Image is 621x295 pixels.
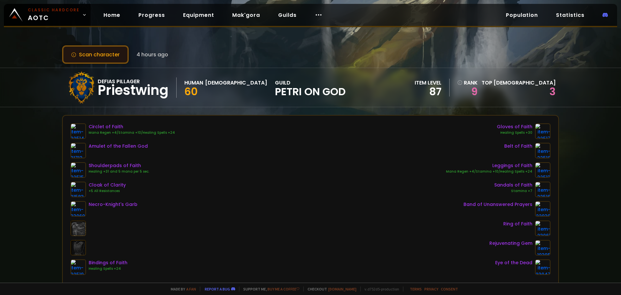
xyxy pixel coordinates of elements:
[273,8,302,22] a: Guilds
[71,123,86,139] img: item-22514
[503,221,532,227] div: Ring of Faith
[410,287,422,291] a: Terms
[89,130,175,135] div: Mana Regen +4/Stamina +10/Healing Spells +24
[497,123,532,130] div: Gloves of Faith
[71,201,86,217] img: item-23069
[446,169,532,174] div: Mana Regen +4/Stamina +10/Healing Spells +24
[178,8,219,22] a: Equipment
[494,182,532,188] div: Sandals of Faith
[89,169,149,174] div: Healing +31 and 5 mana per 5 sec.
[89,201,137,208] div: Necro-Knight's Garb
[535,240,550,255] img: item-19395
[275,87,346,96] span: petri on god
[303,287,356,291] span: Checkout
[89,143,148,150] div: Amulet of the Fallen God
[167,287,196,291] span: Made by
[424,287,438,291] a: Privacy
[205,79,267,87] div: [DEMOGRAPHIC_DATA]
[186,287,196,291] a: a fan
[441,287,458,291] a: Consent
[415,87,441,96] div: 87
[328,287,356,291] a: [DOMAIN_NAME]
[184,79,203,87] div: Human
[89,266,127,271] div: Healing Spells +24
[4,4,91,26] a: Classic HardcoreAOTC
[136,51,168,59] span: 4 hours ago
[482,79,556,87] div: Top
[494,188,532,194] div: Stamina +7
[62,45,129,64] button: Scan character
[239,287,300,291] span: Support me,
[98,85,169,95] div: Priestwing
[360,287,399,291] span: v. d752d5 - production
[489,240,532,247] div: Rejuvenating Gem
[535,201,550,217] img: item-22939
[497,130,532,135] div: Healing Spells +30
[184,84,198,99] span: 60
[495,259,532,266] div: Eye of the Dead
[71,162,86,178] img: item-22515
[415,79,441,87] div: item level
[494,79,556,86] span: [DEMOGRAPHIC_DATA]
[535,162,550,178] img: item-22513
[89,162,149,169] div: Shoulderpads of Faith
[550,84,556,99] a: 3
[457,87,478,96] a: 9
[463,201,532,208] div: Band of Unanswered Prayers
[535,143,550,158] img: item-22518
[89,182,126,188] div: Cloak of Clarity
[71,182,86,197] img: item-21583
[551,8,590,22] a: Statistics
[89,123,175,130] div: Circlet of Faith
[535,259,550,275] img: item-23047
[535,182,550,197] img: item-22516
[205,287,230,291] a: Report a bug
[227,8,265,22] a: Mak'gora
[133,8,170,22] a: Progress
[89,259,127,266] div: Bindings of Faith
[28,7,80,13] small: Classic Hardcore
[71,143,86,158] img: item-21712
[457,79,478,87] div: rank
[28,7,80,23] span: AOTC
[89,188,126,194] div: +5 All Resistances
[275,79,346,96] div: guild
[535,221,550,236] img: item-23061
[446,162,532,169] div: Leggings of Faith
[98,77,169,85] div: Defias Pillager
[71,259,86,275] img: item-22519
[267,287,300,291] a: Buy me a coffee
[535,123,550,139] img: item-22517
[501,8,543,22] a: Population
[504,143,532,150] div: Belt of Faith
[98,8,125,22] a: Home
